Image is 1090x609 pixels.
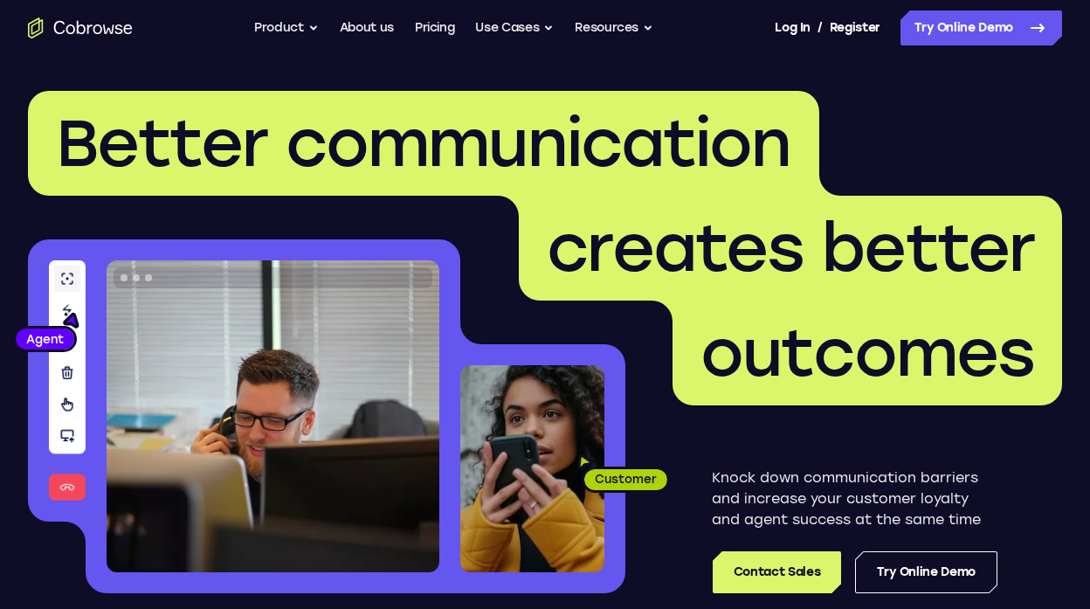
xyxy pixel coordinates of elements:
a: Log In [775,10,810,45]
button: Use Cases [475,10,554,45]
a: Register [830,10,880,45]
a: About us [340,10,394,45]
span: / [817,17,823,38]
span: creates better [547,209,1034,287]
img: A customer holding their phone [460,365,604,572]
img: A customer support agent talking on the phone [107,260,439,572]
p: Knock down communication barriers and increase your customer loyalty and agent success at the sam... [712,467,997,530]
a: Try Online Demo [900,10,1062,45]
span: Better communication [56,104,791,183]
button: Resources [575,10,653,45]
a: Contact Sales [713,551,841,593]
a: Try Online Demo [855,551,997,593]
a: Pricing [415,10,455,45]
span: outcomes [700,314,1034,392]
button: Product [254,10,319,45]
a: Go to the home page [28,17,133,38]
